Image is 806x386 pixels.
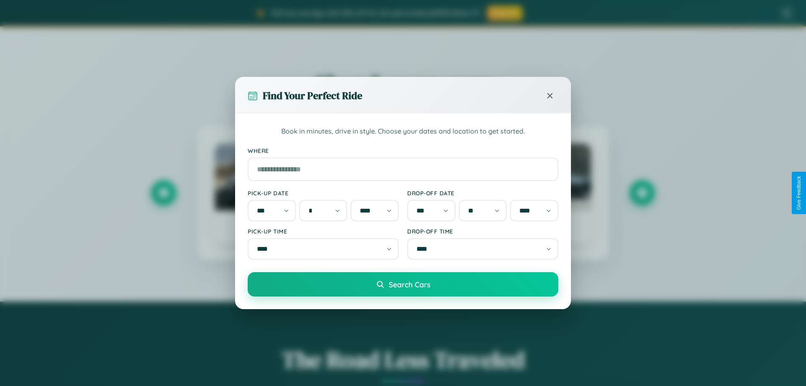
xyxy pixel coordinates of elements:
label: Drop-off Time [407,228,558,235]
label: Drop-off Date [407,189,558,197]
label: Pick-up Date [248,189,399,197]
button: Search Cars [248,272,558,297]
span: Search Cars [389,280,430,289]
label: Pick-up Time [248,228,399,235]
h3: Find Your Perfect Ride [263,89,362,102]
p: Book in minutes, drive in style. Choose your dates and location to get started. [248,126,558,137]
label: Where [248,147,558,154]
